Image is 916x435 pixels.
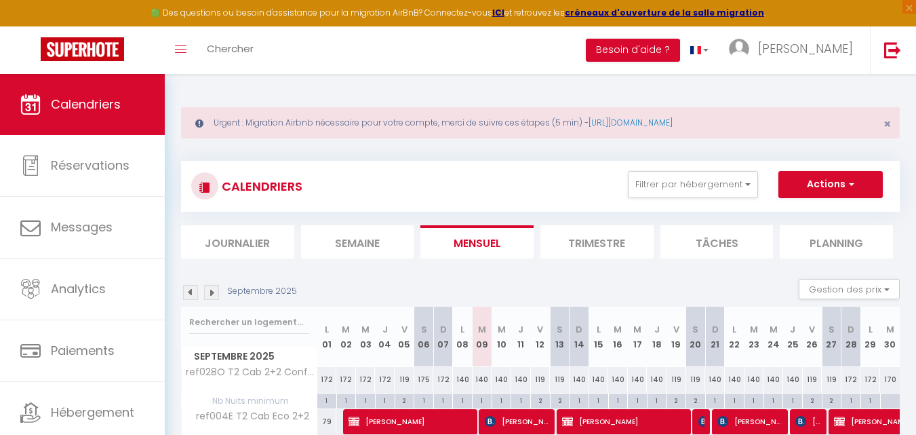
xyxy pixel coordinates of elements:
abbr: S [692,323,698,336]
span: Paiements [51,342,115,359]
abbr: M [750,323,758,336]
span: [PERSON_NAME] DESVARD [485,409,551,434]
img: Super Booking [41,37,124,61]
abbr: J [790,323,795,336]
th: 16 [608,307,628,367]
abbr: M [498,323,506,336]
div: 119 [666,367,686,392]
th: 01 [317,307,337,367]
abbr: M [361,323,370,336]
div: 1 [453,394,472,406]
th: 22 [725,307,744,367]
th: 19 [666,307,686,367]
div: 2 [803,394,822,406]
div: 1 [589,394,608,406]
abbr: J [518,323,523,336]
li: Semaine [301,225,414,259]
div: 140 [628,367,648,392]
div: 140 [744,367,764,392]
span: × [883,115,891,132]
div: 1 [570,394,589,406]
abbr: S [557,323,563,336]
div: 140 [589,367,608,392]
li: Trimestre [540,225,654,259]
div: 140 [763,367,783,392]
span: Réservations [51,157,130,174]
button: Gestion des prix [799,279,900,299]
li: Journalier [181,225,294,259]
th: 10 [492,307,511,367]
th: 07 [433,307,453,367]
th: 11 [511,307,531,367]
abbr: J [654,323,660,336]
span: Analytics [51,280,106,297]
div: 1 [492,394,511,406]
div: 172 [336,367,356,392]
div: 172 [317,367,337,392]
button: Actions [778,171,883,198]
abbr: D [712,323,719,336]
div: 119 [531,367,551,392]
th: 18 [647,307,666,367]
th: 23 [744,307,764,367]
span: [PERSON_NAME] [698,409,705,434]
abbr: M [770,323,778,336]
div: 1 [337,394,356,406]
div: 172 [356,367,376,392]
div: 1 [628,394,647,406]
abbr: J [382,323,388,336]
div: 79 [317,409,337,434]
li: Planning [780,225,893,259]
th: 24 [763,307,783,367]
th: 30 [880,307,900,367]
div: 1 [783,394,802,406]
div: 175 [414,367,434,392]
th: 25 [783,307,803,367]
abbr: L [325,323,329,336]
span: ref028O T2 Cab 2+2 Confort [184,367,319,377]
img: logout [884,41,901,58]
div: 1 [744,394,763,406]
span: Hébergement [51,404,134,421]
div: 1 [376,394,395,406]
div: 140 [783,367,803,392]
abbr: L [869,323,873,336]
abbr: M [478,323,486,336]
div: 1 [609,394,628,406]
span: [PERSON_NAME] [349,409,473,434]
input: Rechercher un logement... [189,310,309,335]
div: 119 [550,367,570,392]
th: 17 [628,307,648,367]
th: 27 [822,307,841,367]
div: 140 [492,367,511,392]
div: 119 [395,367,414,392]
th: 26 [803,307,822,367]
div: 1 [706,394,725,406]
div: 1 [725,394,744,406]
th: 14 [570,307,589,367]
span: [PERSON_NAME] [562,409,687,434]
div: 1 [764,394,783,406]
img: ... [729,39,749,59]
a: créneaux d'ouverture de la salle migration [565,7,764,18]
div: 140 [473,367,492,392]
div: 1 [434,394,453,406]
span: Nb Nuits minimum [182,394,317,409]
button: Filtrer par hébergement [628,171,758,198]
div: 170 [880,367,900,392]
div: 1 [473,394,492,406]
div: 140 [647,367,666,392]
abbr: D [440,323,447,336]
div: 2 [822,394,841,406]
th: 09 [473,307,492,367]
div: 2 [531,394,550,406]
div: 1 [841,394,860,406]
div: 1 [356,394,375,406]
th: 21 [705,307,725,367]
li: Mensuel [420,225,534,259]
h3: CALENDRIERS [218,171,302,202]
a: ... [PERSON_NAME] [719,26,870,74]
div: 2 [395,394,414,406]
div: 119 [803,367,822,392]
